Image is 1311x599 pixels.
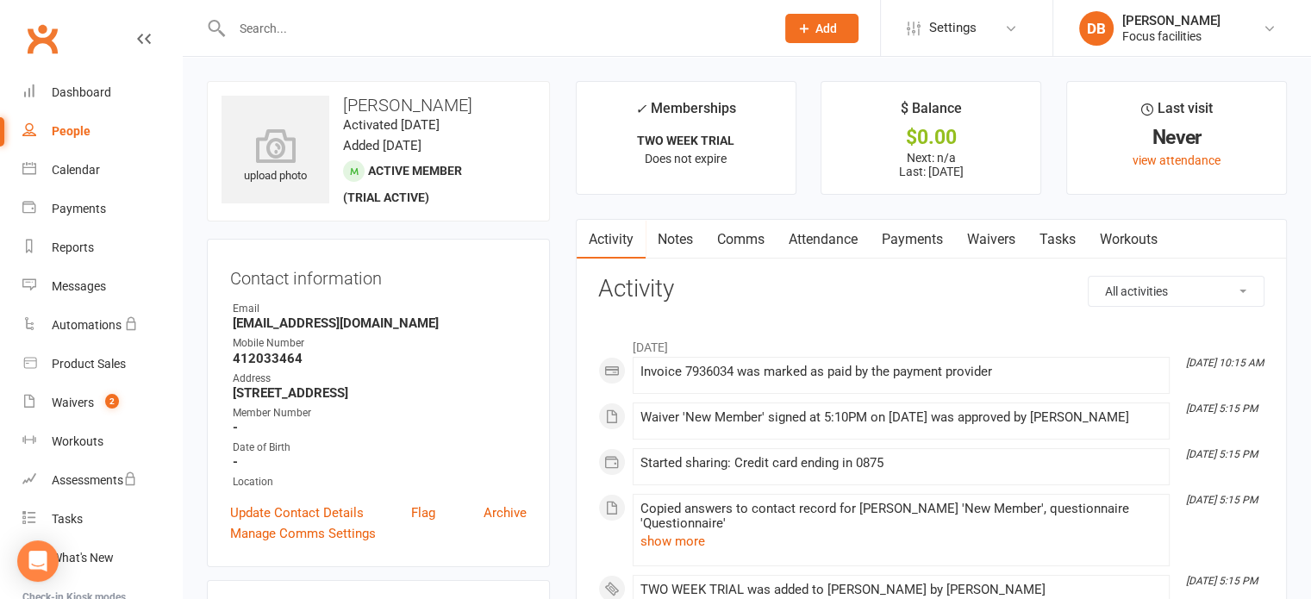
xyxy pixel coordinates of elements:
[343,138,421,153] time: Added [DATE]
[1141,97,1213,128] div: Last visit
[233,371,527,387] div: Address
[22,190,182,228] a: Payments
[484,502,527,523] a: Archive
[1186,448,1258,460] i: [DATE] 5:15 PM
[222,128,329,185] div: upload photo
[640,410,1162,425] div: Waiver 'New Member' signed at 5:10PM on [DATE] was approved by [PERSON_NAME]
[233,440,527,456] div: Date of Birth
[233,474,527,490] div: Location
[22,500,182,539] a: Tasks
[598,329,1264,357] li: [DATE]
[52,357,126,371] div: Product Sales
[52,124,91,138] div: People
[22,461,182,500] a: Assessments
[640,365,1162,379] div: Invoice 7936034 was marked as paid by the payment provider
[1133,153,1220,167] a: view attendance
[777,220,870,259] a: Attendance
[870,220,955,259] a: Payments
[640,531,705,552] button: show more
[230,262,527,288] h3: Contact information
[22,228,182,267] a: Reports
[52,434,103,448] div: Workouts
[233,335,527,352] div: Mobile Number
[637,134,734,147] strong: TWO WEEK TRIAL
[635,101,646,117] i: ✓
[21,17,64,60] a: Clubworx
[1186,494,1258,506] i: [DATE] 5:15 PM
[1186,357,1264,369] i: [DATE] 10:15 AM
[233,420,527,435] strong: -
[815,22,837,35] span: Add
[1122,13,1220,28] div: [PERSON_NAME]
[52,396,94,409] div: Waivers
[22,112,182,151] a: People
[52,163,100,177] div: Calendar
[785,14,858,43] button: Add
[705,220,777,259] a: Comms
[343,117,440,133] time: Activated [DATE]
[233,315,527,331] strong: [EMAIL_ADDRESS][DOMAIN_NAME]
[837,128,1025,147] div: $0.00
[52,551,114,565] div: What's New
[929,9,977,47] span: Settings
[22,151,182,190] a: Calendar
[233,405,527,421] div: Member Number
[52,240,94,254] div: Reports
[22,306,182,345] a: Automations
[230,502,364,523] a: Update Contact Details
[52,473,137,487] div: Assessments
[233,351,527,366] strong: 412033464
[411,502,435,523] a: Flag
[22,73,182,112] a: Dashboard
[1122,28,1220,44] div: Focus facilities
[222,96,535,115] h3: [PERSON_NAME]
[22,539,182,577] a: What's New
[343,164,462,204] span: Active member (trial active)
[645,152,727,165] span: Does not expire
[105,394,119,409] span: 2
[837,151,1025,178] p: Next: n/a Last: [DATE]
[233,385,527,401] strong: [STREET_ADDRESS]
[230,523,376,544] a: Manage Comms Settings
[22,345,182,384] a: Product Sales
[233,454,527,470] strong: -
[640,456,1162,471] div: Started sharing: Credit card ending in 0875
[901,97,962,128] div: $ Balance
[233,301,527,317] div: Email
[22,384,182,422] a: Waivers 2
[635,97,736,129] div: Memberships
[1079,11,1114,46] div: DB
[640,502,1162,531] div: Copied answers to contact record for [PERSON_NAME] 'New Member', questionnaire 'Questionnaire'
[22,422,182,461] a: Workouts
[52,279,106,293] div: Messages
[52,512,83,526] div: Tasks
[1088,220,1170,259] a: Workouts
[640,583,1162,597] div: TWO WEEK TRIAL was added to [PERSON_NAME] by [PERSON_NAME]
[598,276,1264,303] h3: Activity
[227,16,763,41] input: Search...
[52,85,111,99] div: Dashboard
[955,220,1027,259] a: Waivers
[17,540,59,582] div: Open Intercom Messenger
[1186,575,1258,587] i: [DATE] 5:15 PM
[1083,128,1270,147] div: Never
[577,220,646,259] a: Activity
[646,220,705,259] a: Notes
[52,318,122,332] div: Automations
[1186,402,1258,415] i: [DATE] 5:15 PM
[52,202,106,215] div: Payments
[22,267,182,306] a: Messages
[1027,220,1088,259] a: Tasks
